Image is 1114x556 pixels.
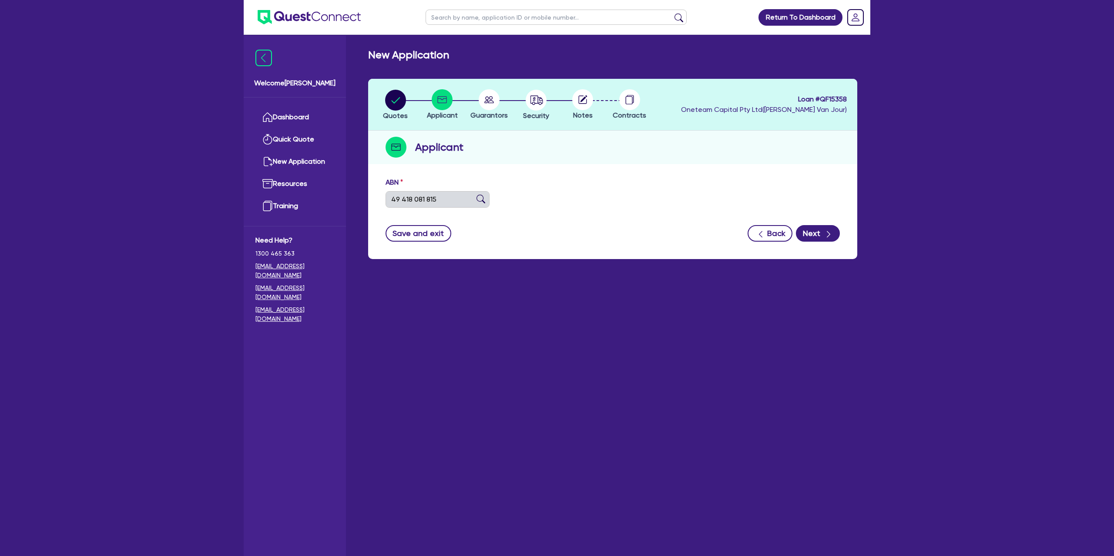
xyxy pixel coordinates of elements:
[262,134,273,145] img: quick-quote
[386,177,403,188] label: ABN
[681,94,847,104] span: Loan # QF15358
[573,111,593,119] span: Notes
[255,106,334,128] a: Dashboard
[255,262,334,280] a: [EMAIL_ADDRESS][DOMAIN_NAME]
[427,111,458,119] span: Applicant
[255,50,272,66] img: icon-menu-close
[383,89,408,121] button: Quotes
[255,128,334,151] a: Quick Quote
[254,78,336,88] span: Welcome [PERSON_NAME]
[470,111,508,119] span: Guarantors
[255,173,334,195] a: Resources
[386,137,406,158] img: step-icon
[255,249,334,258] span: 1300 465 363
[383,111,408,120] span: Quotes
[476,195,485,203] img: abn-lookup icon
[523,89,550,121] button: Security
[748,225,792,242] button: Back
[523,111,549,120] span: Security
[255,283,334,302] a: [EMAIL_ADDRESS][DOMAIN_NAME]
[844,6,867,29] a: Dropdown toggle
[262,201,273,211] img: training
[262,179,273,189] img: resources
[796,225,840,242] button: Next
[415,139,463,155] h2: Applicant
[255,235,334,246] span: Need Help?
[255,151,334,173] a: New Application
[255,305,334,323] a: [EMAIL_ADDRESS][DOMAIN_NAME]
[681,105,847,114] span: Oneteam Capital Pty Ltd ( [PERSON_NAME] Van Jour )
[758,9,842,26] a: Return To Dashboard
[262,156,273,167] img: new-application
[258,10,361,24] img: quest-connect-logo-blue
[368,49,449,61] h2: New Application
[255,195,334,217] a: Training
[386,225,451,242] button: Save and exit
[426,10,687,25] input: Search by name, application ID or mobile number...
[613,111,646,119] span: Contracts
